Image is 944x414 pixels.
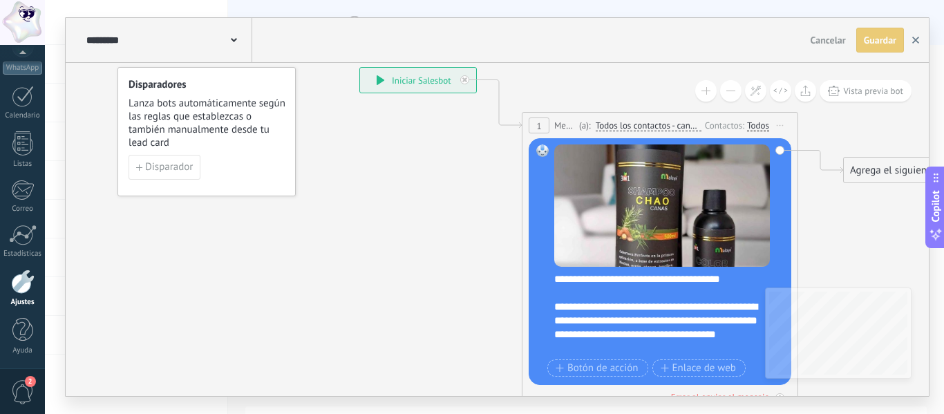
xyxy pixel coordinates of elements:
span: Copilot [929,190,943,222]
button: Enlace de web [652,359,746,377]
span: Vista previa bot [843,85,903,97]
button: Cancelar [805,30,851,50]
button: Botón de acción [547,359,648,377]
div: Estadísticas [3,250,43,258]
button: Guardar [856,28,904,53]
h4: Disparadores [129,78,286,91]
div: Guardar [864,35,896,45]
div: Todos [747,120,769,131]
div: Correo [3,205,43,214]
span: Botón de acción [556,363,639,374]
span: Cancelar [811,34,846,46]
div: Contactos: [705,119,747,132]
span: 1 [536,120,541,132]
div: WhatsApp [3,62,42,75]
div: Ajustes [3,298,43,307]
span: Todos los contactos - canales seleccionados [596,120,701,131]
div: Calendario [3,111,43,120]
div: Error al enviar el mensaje [671,391,769,403]
div: Listas [3,160,43,169]
button: Vista previa bot [820,80,912,102]
span: Disparador [145,162,193,172]
span: Mensaje [554,119,576,132]
div: Ayuda [3,346,43,355]
span: 2 [25,376,36,387]
span: Enlace de web [661,363,736,374]
button: Disparador [129,155,200,180]
img: c9544b7e-af3f-4dab-a8cb-7708d06be2fd [554,144,770,267]
span: Lanza bots automáticamente según las reglas que establezcas o también manualmente desde tu lead card [129,97,286,149]
span: (a): [579,119,591,132]
div: Iniciar Salesbot [360,68,476,93]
